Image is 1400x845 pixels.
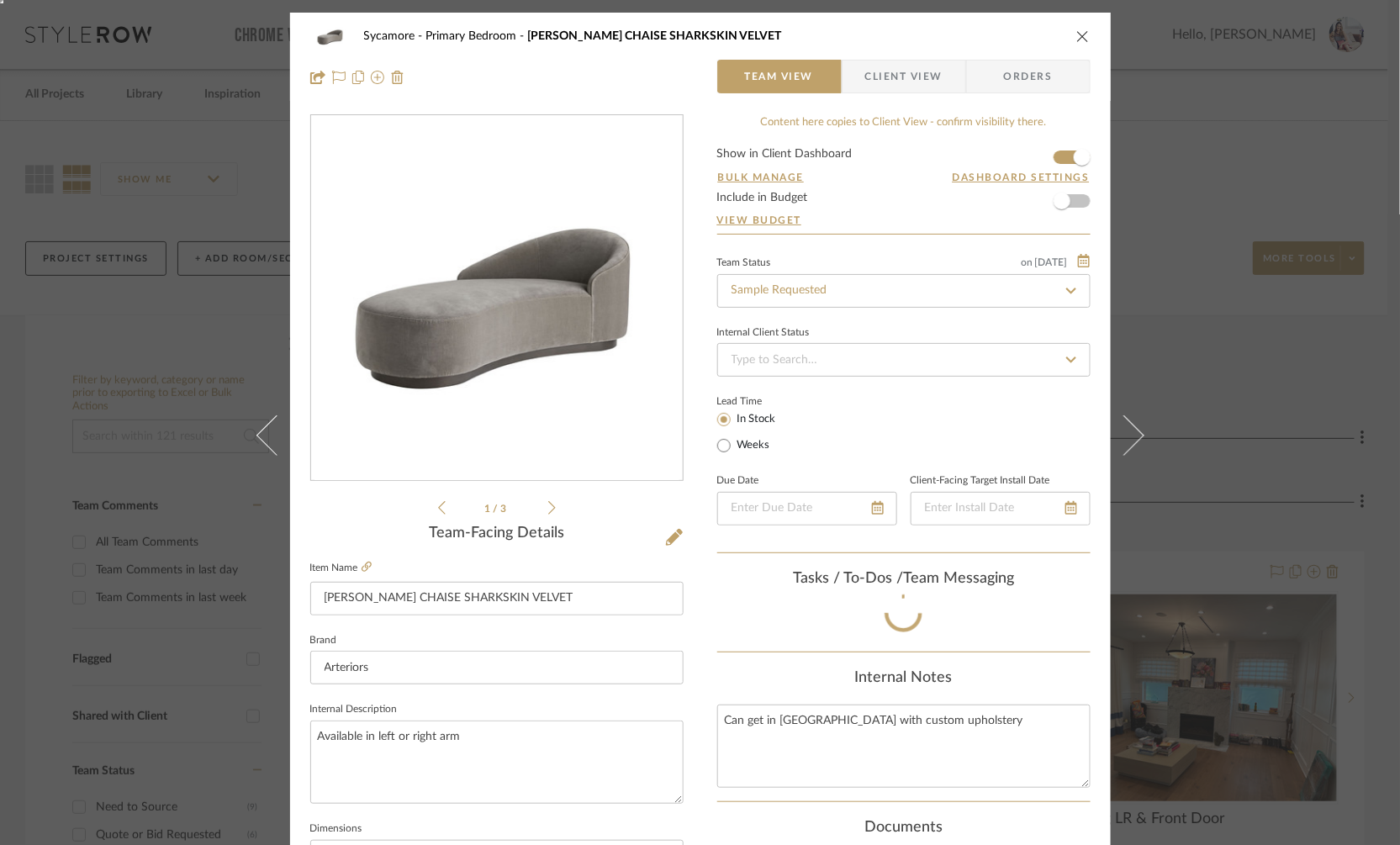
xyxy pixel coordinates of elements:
img: Remove from project [391,71,404,84]
span: Team View [745,60,814,93]
a: View Budget [717,214,1091,227]
input: Enter Due Date [717,492,897,525]
div: Internal Notes [717,669,1091,688]
label: Dimensions [310,825,362,833]
span: [PERSON_NAME] CHAISE SHARKSKIN VELVET [528,30,782,42]
img: c4c5b517-f7d6-461e-850d-5f387f365462_48x40.jpg [310,19,351,53]
label: Weeks [734,438,770,453]
span: Tasks / To-Dos / [793,571,903,586]
img: c4c5b517-f7d6-461e-850d-5f387f365462_436x436.jpg [314,116,679,481]
label: Client-Facing Target Install Date [911,477,1050,485]
label: Internal Description [310,705,398,714]
input: Type to Search… [717,343,1091,377]
button: Bulk Manage [717,170,806,185]
span: Orders [985,60,1071,93]
span: Primary Bedroom [426,30,528,42]
div: team Messaging [717,570,1091,589]
span: Client View [865,60,943,93]
input: Enter Brand [310,651,684,684]
span: / [493,504,500,514]
span: on [1022,257,1033,267]
div: Content here copies to Client View - confirm visibility there. [717,114,1091,131]
span: 1 [484,504,493,514]
button: Dashboard Settings [952,170,1091,185]
mat-radio-group: Select item type [717,409,804,456]
div: 0 [311,116,683,481]
span: [DATE] [1033,256,1070,268]
div: Team Status [717,259,771,267]
label: Due Date [717,477,759,485]
label: Brand [310,636,337,645]
span: 3 [500,504,509,514]
div: Team-Facing Details [310,525,684,543]
label: Item Name [310,561,372,575]
div: Documents [717,819,1091,837]
div: Internal Client Status [717,329,810,337]
label: In Stock [734,412,776,427]
button: close [1075,29,1091,44]
label: Lead Time [717,393,804,409]
span: Sycamore [364,30,426,42]
input: Type to Search… [717,274,1091,308]
input: Enter Item Name [310,582,684,615]
input: Enter Install Date [911,492,1091,525]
